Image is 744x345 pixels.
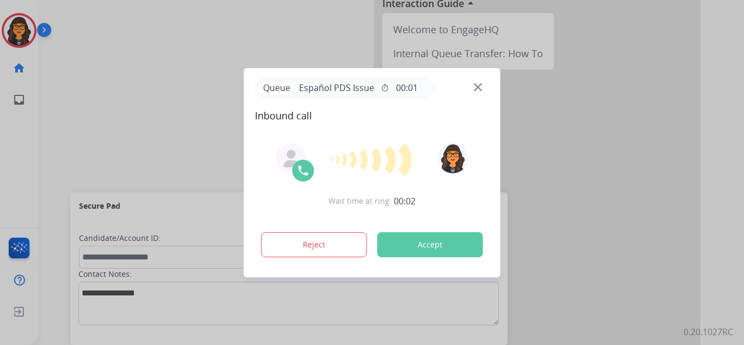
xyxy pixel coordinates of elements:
[437,143,468,173] img: avatar
[684,325,733,338] p: 0.20.1027RC
[259,81,295,95] p: Queue
[328,196,392,207] span: Wait time at ring:
[261,232,367,257] button: Reject
[297,164,310,177] img: call-icon
[377,232,483,257] button: Accept
[295,81,379,94] span: Español PDS Issue
[474,83,482,91] img: close-button
[255,108,490,123] span: Inbound call
[283,150,300,167] img: agent-avatar
[394,195,416,208] span: 00:02
[396,81,418,94] span: 00:01
[381,83,389,92] mat-icon: timer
